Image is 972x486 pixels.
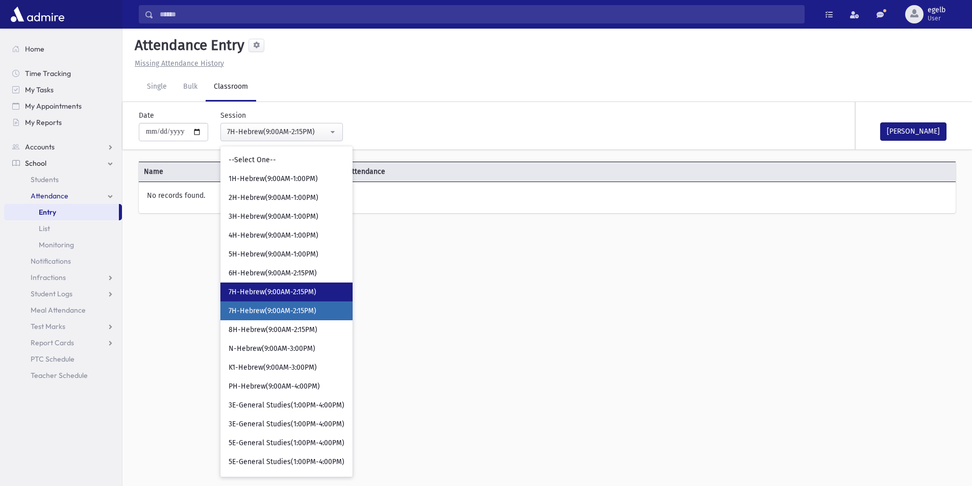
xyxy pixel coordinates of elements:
span: PTC Schedule [31,354,74,364]
span: 4H-Hebrew(9:00AM-1:00PM) [229,231,318,241]
span: 5E-General Studies(1:00PM-4:00PM) [229,457,344,467]
a: Infractions [4,269,122,286]
u: Missing Attendance History [135,59,224,68]
a: Missing Attendance History [131,59,224,68]
a: Notifications [4,253,122,269]
span: Test Marks [31,322,65,331]
a: List [4,220,122,237]
span: Accounts [25,142,55,151]
a: Teacher Schedule [4,367,122,383]
span: 7H-Hebrew(9:00AM-2:15PM) [229,287,316,297]
span: Infractions [31,273,66,282]
span: 6H-Hebrew(9:00AM-2:15PM) [229,268,317,278]
button: [PERSON_NAME] [880,122,946,141]
a: Attendance [4,188,122,204]
span: --Select One-- [229,155,276,165]
a: Accounts [4,139,122,155]
div: 7H-Hebrew(9:00AM-2:15PM) [227,126,328,137]
span: Name [139,166,343,177]
input: Search [154,5,804,23]
a: Meal Attendance [4,302,122,318]
span: Entry [39,208,56,217]
span: List [39,224,50,233]
span: School [25,159,46,168]
a: Home [4,41,122,57]
span: 2H-Hebrew(9:00AM-1:00PM) [229,193,318,203]
a: My Appointments [4,98,122,114]
span: N-Hebrew(9:00AM-3:00PM) [229,344,315,354]
span: 3E-General Studies(1:00PM-4:00PM) [229,400,344,411]
span: Report Cards [31,338,74,347]
label: No records found. [147,190,205,201]
span: 5H-Hebrew(9:00AM-1:00PM) [229,249,318,260]
a: Report Cards [4,335,122,351]
a: My Reports [4,114,122,131]
a: Classroom [206,73,256,101]
span: Home [25,44,44,54]
span: Monitoring [39,240,74,249]
a: Time Tracking [4,65,122,82]
a: My Tasks [4,82,122,98]
span: My Reports [25,118,62,127]
span: 8H-Hebrew(9:00AM-2:15PM) [229,325,317,335]
span: K1-Hebrew(9:00AM-3:00PM) [229,363,317,373]
a: Entry [4,204,119,220]
a: Single [139,73,175,101]
span: Attendance [343,166,547,177]
a: Monitoring [4,237,122,253]
a: PTC Schedule [4,351,122,367]
span: User [928,14,945,22]
span: My Appointments [25,101,82,111]
a: Student Logs [4,286,122,302]
a: Test Marks [4,318,122,335]
span: My Tasks [25,85,54,94]
span: Attendance [31,191,68,200]
a: School [4,155,122,171]
span: egelb [928,6,945,14]
a: Bulk [175,73,206,101]
span: 1H-Hebrew(9:00AM-1:00PM) [229,174,318,184]
label: Date [139,110,154,121]
a: Students [4,171,122,188]
span: 7H-Hebrew(9:00AM-2:15PM) [229,306,316,316]
span: Students [31,175,59,184]
label: Session [220,110,246,121]
span: 3E-General Studies(1:00PM-4:00PM) [229,419,344,429]
span: Notifications [31,257,71,266]
span: Meal Attendance [31,305,86,315]
span: 3H-Hebrew(9:00AM-1:00PM) [229,212,318,222]
img: AdmirePro [8,4,67,24]
span: Student Logs [31,289,72,298]
span: Time Tracking [25,69,71,78]
span: PH-Hebrew(9:00AM-4:00PM) [229,381,320,392]
button: 7H-Hebrew(9:00AM-2:15PM) [220,123,343,141]
span: 5E-General Studies(1:00PM-4:00PM) [229,438,344,448]
h5: Attendance Entry [131,37,244,54]
span: Teacher Schedule [31,371,88,380]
